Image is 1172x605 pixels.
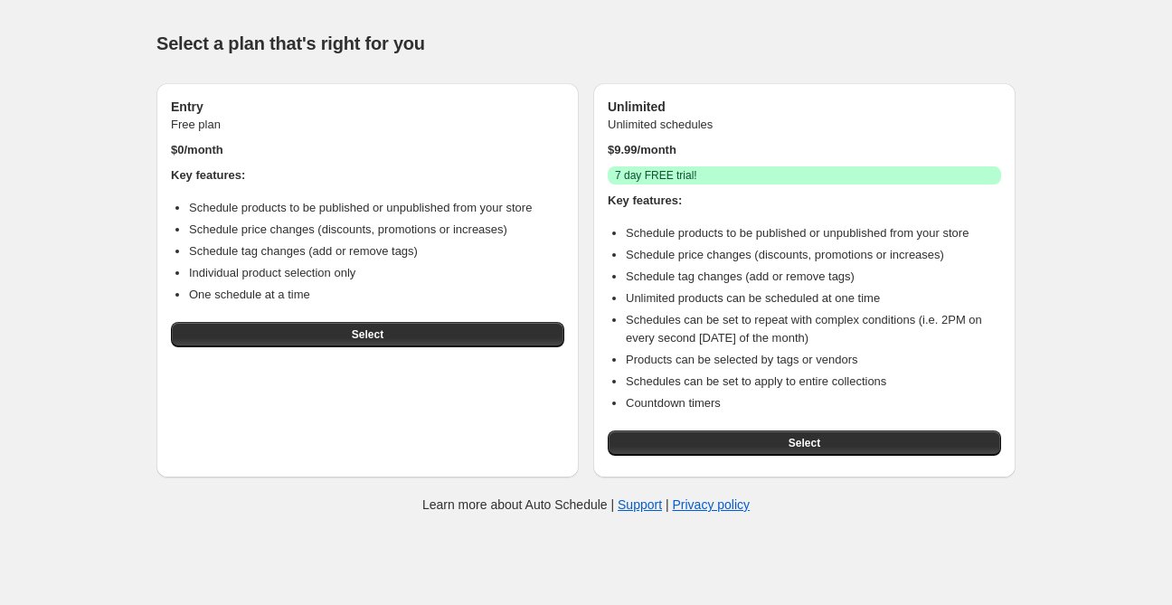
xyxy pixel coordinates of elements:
p: $ 9.99 /month [608,141,1001,159]
li: Products can be selected by tags or vendors [626,351,1001,369]
h4: Key features: [608,192,1001,210]
p: Learn more about Auto Schedule | | [422,496,750,514]
li: Schedule price changes (discounts, promotions or increases) [626,246,1001,264]
h3: Unlimited [608,98,1001,116]
span: Select [789,436,820,450]
a: Privacy policy [673,497,751,512]
span: 7 day FREE trial! [615,168,697,183]
p: Free plan [171,116,564,134]
a: Support [618,497,662,512]
h3: Entry [171,98,564,116]
li: Countdown timers [626,394,1001,412]
button: Select [608,430,1001,456]
h1: Select a plan that's right for you [156,33,1016,54]
li: Schedule products to be published or unpublished from your store [189,199,564,217]
p: $ 0 /month [171,141,564,159]
li: Schedule tag changes (add or remove tags) [189,242,564,260]
li: Schedule products to be published or unpublished from your store [626,224,1001,242]
span: Select [352,327,383,342]
li: Schedules can be set to apply to entire collections [626,373,1001,391]
h4: Key features: [171,166,564,184]
p: Unlimited schedules [608,116,1001,134]
li: Schedule price changes (discounts, promotions or increases) [189,221,564,239]
li: Individual product selection only [189,264,564,282]
li: Schedule tag changes (add or remove tags) [626,268,1001,286]
li: Schedules can be set to repeat with complex conditions (i.e. 2PM on every second [DATE] of the mo... [626,311,1001,347]
li: One schedule at a time [189,286,564,304]
li: Unlimited products can be scheduled at one time [626,289,1001,307]
button: Select [171,322,564,347]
